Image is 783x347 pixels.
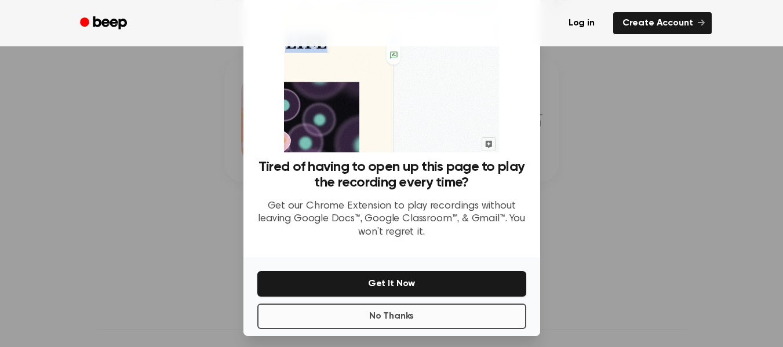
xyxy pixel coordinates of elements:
a: Log in [557,10,606,36]
a: Create Account [613,12,712,34]
a: Beep [72,12,137,35]
button: Get It Now [257,271,526,297]
p: Get our Chrome Extension to play recordings without leaving Google Docs™, Google Classroom™, & Gm... [257,200,526,239]
h3: Tired of having to open up this page to play the recording every time? [257,159,526,191]
button: No Thanks [257,304,526,329]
